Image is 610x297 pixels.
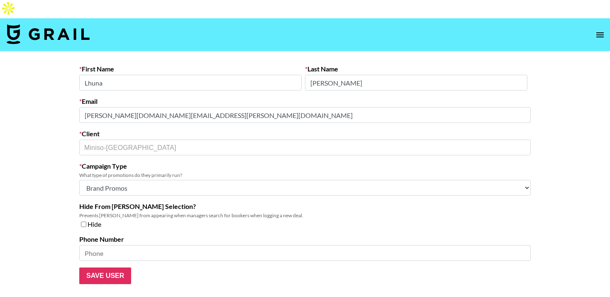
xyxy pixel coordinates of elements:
input: Save User [79,268,131,284]
input: Last Name [305,75,527,91]
input: Email [79,107,531,123]
div: Prevents [PERSON_NAME] from appearing when managers search for bookers when logging a new deal. [79,212,531,218]
label: Last Name [305,65,527,73]
label: Client [79,130,531,138]
label: Email [79,97,531,106]
label: Phone Number [79,235,531,243]
label: Campaign Type [79,162,531,170]
img: Grail Talent [7,24,90,44]
div: What type of promotions do they primarily run? [79,172,531,178]
label: Hide From [PERSON_NAME] Selection? [79,202,531,211]
span: Hide [88,220,101,228]
input: Phone [79,245,531,261]
button: open drawer [592,27,608,43]
label: First Name [79,65,302,73]
input: First Name [79,75,302,91]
